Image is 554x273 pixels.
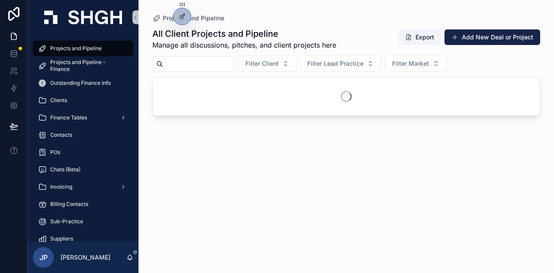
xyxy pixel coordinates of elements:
a: POs [33,145,133,160]
span: Filter Client [245,59,279,68]
a: Projects and Pipeline - Finance [33,58,133,74]
button: Export [398,29,441,45]
a: Invoicing [33,179,133,195]
img: App logo [44,10,122,24]
span: Projects and Pipeline - Finance [50,59,125,73]
button: Select Button [385,55,447,72]
span: Filter Lead Practice [307,59,364,68]
a: Sub-Practice [33,214,133,229]
a: Billing Contacts [33,196,133,212]
span: Billing Contacts [50,201,88,208]
a: Clients [33,93,133,108]
span: Projects and Pipeline [163,14,224,22]
span: Contacts [50,132,72,138]
span: Finance Tables [50,114,87,121]
span: Filter Market [392,59,429,68]
button: Add New Deal or Project [444,29,540,45]
span: Invoicing [50,183,72,190]
h1: All Client Projects and Pipeline [152,28,336,40]
a: Chats (Beta) [33,162,133,177]
span: Clients [50,97,67,104]
a: Outstanding Finance Info [33,75,133,91]
span: JP [39,252,48,263]
button: Select Button [238,55,296,72]
a: Projects and Pipeline [152,14,224,22]
span: POs [50,149,60,156]
p: [PERSON_NAME] [61,253,110,262]
span: Suppliers [50,235,73,242]
a: Contacts [33,127,133,143]
span: Chats (Beta) [50,166,81,173]
a: Suppliers [33,231,133,247]
span: Sub-Practice [50,218,83,225]
a: Projects and Pipeline [33,41,133,56]
button: Select Button [300,55,381,72]
span: Projects and Pipeline [50,45,102,52]
a: Finance Tables [33,110,133,125]
span: Outstanding Finance Info [50,80,111,87]
div: scrollable content [28,35,138,242]
span: Manage all discussions, pitches, and client projects here [152,40,336,50]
